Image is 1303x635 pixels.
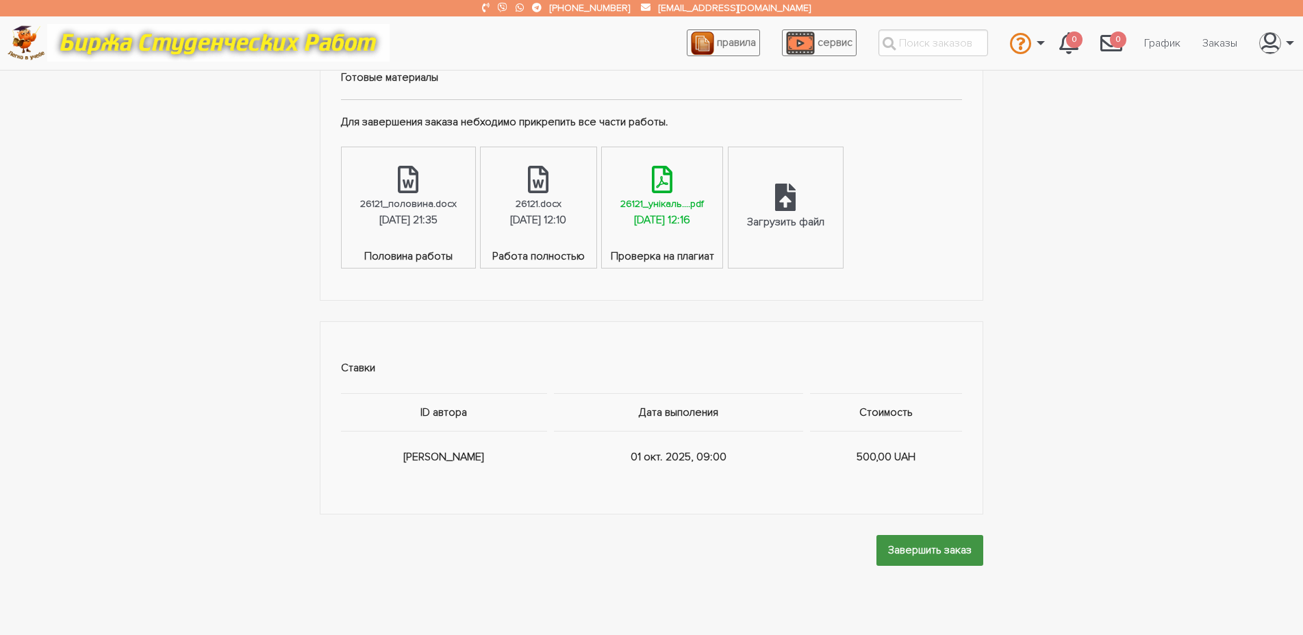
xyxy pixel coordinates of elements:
th: ID автора [341,393,551,431]
div: [DATE] 12:16 [634,212,690,229]
a: 26121_унікаль....pdf[DATE] 12:16 [602,147,722,248]
a: Заказы [1191,30,1248,56]
div: 26121_половина.docx [360,196,457,212]
a: [EMAIL_ADDRESS][DOMAIN_NAME] [659,2,811,14]
span: правила [717,36,756,49]
img: play_icon-49f7f135c9dc9a03216cfdbccbe1e3994649169d890fb554cedf0eac35a01ba8.png [786,32,815,55]
span: сервис [818,36,852,49]
a: сервис [782,29,857,56]
div: [DATE] 12:10 [510,212,566,229]
td: 01 окт. 2025, 09:00 [551,431,807,482]
input: Завершить заказ [876,535,983,566]
p: Для завершения заказа небходимо прикрепить все части работы. [341,114,963,132]
span: Половина работы [342,248,475,268]
a: правила [687,29,760,56]
th: Дата выполения [551,393,807,431]
div: 26121.docx [516,196,561,212]
img: agreement_icon-feca34a61ba7f3d1581b08bc946b2ec1ccb426f67415f344566775c155b7f62c.png [691,32,714,55]
a: [PHONE_NUMBER] [550,2,630,14]
td: [PERSON_NAME] [341,431,551,482]
div: [DATE] 21:35 [379,212,438,229]
a: 26121_половина.docx[DATE] 21:35 [342,147,475,248]
img: logo-c4363faeb99b52c628a42810ed6dfb4293a56d4e4775eb116515dfe7f33672af.png [8,25,45,60]
span: 0 [1110,32,1126,49]
a: 0 [1089,25,1133,62]
a: 26121.docx[DATE] 12:10 [481,147,596,248]
th: Стоимость [807,393,962,431]
a: 0 [1048,25,1089,62]
span: Работа полностью [481,248,596,268]
td: Ставки [341,343,963,394]
div: 26121_унікаль....pdf [620,196,704,212]
img: motto-12e01f5a76059d5f6a28199ef077b1f78e012cfde436ab5cf1d4517935686d32.gif [47,24,390,62]
a: График [1133,30,1191,56]
strong: Готовые материалы [341,71,438,84]
span: 0 [1066,32,1083,49]
span: Проверка на плагиат [602,248,722,268]
div: Загрузить файл [747,214,824,232]
td: 500,00 UAH [807,431,962,482]
input: Поиск заказов [878,29,988,56]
